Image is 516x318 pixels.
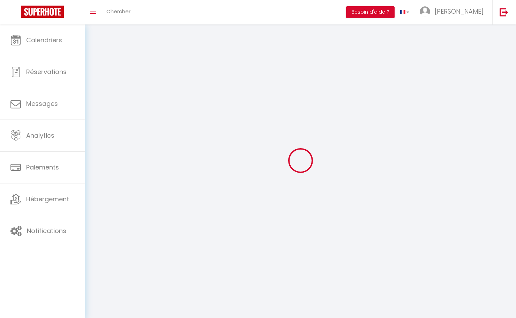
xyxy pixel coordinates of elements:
[26,163,59,172] span: Paiements
[346,6,395,18] button: Besoin d'aide ?
[106,8,130,15] span: Chercher
[435,7,484,16] span: [PERSON_NAME]
[500,8,508,16] img: logout
[26,131,54,140] span: Analytics
[420,6,430,17] img: ...
[26,99,58,108] span: Messages
[6,3,27,24] button: Ouvrir le widget de chat LiveChat
[26,67,67,76] span: Réservations
[26,36,62,44] span: Calendriers
[21,6,64,18] img: Super Booking
[26,195,69,203] span: Hébergement
[27,226,66,235] span: Notifications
